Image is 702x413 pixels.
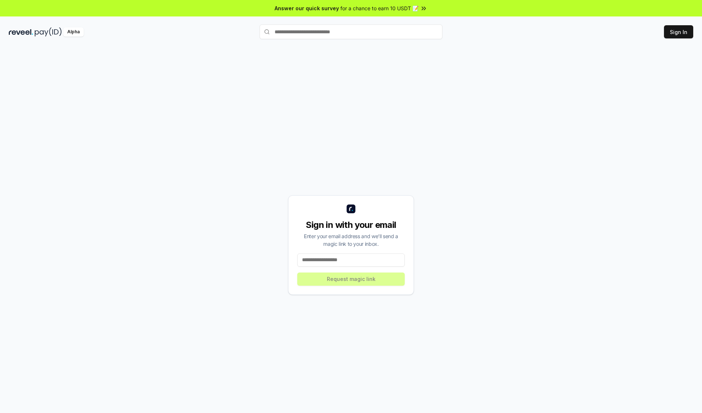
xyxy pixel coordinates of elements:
div: Enter your email address and we’ll send a magic link to your inbox. [297,232,405,248]
img: reveel_dark [9,27,33,37]
span: for a chance to earn 10 USDT 📝 [340,4,419,12]
button: Sign In [664,25,693,38]
div: Sign in with your email [297,219,405,231]
img: logo_small [347,204,355,213]
img: pay_id [35,27,62,37]
div: Alpha [63,27,84,37]
span: Answer our quick survey [275,4,339,12]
